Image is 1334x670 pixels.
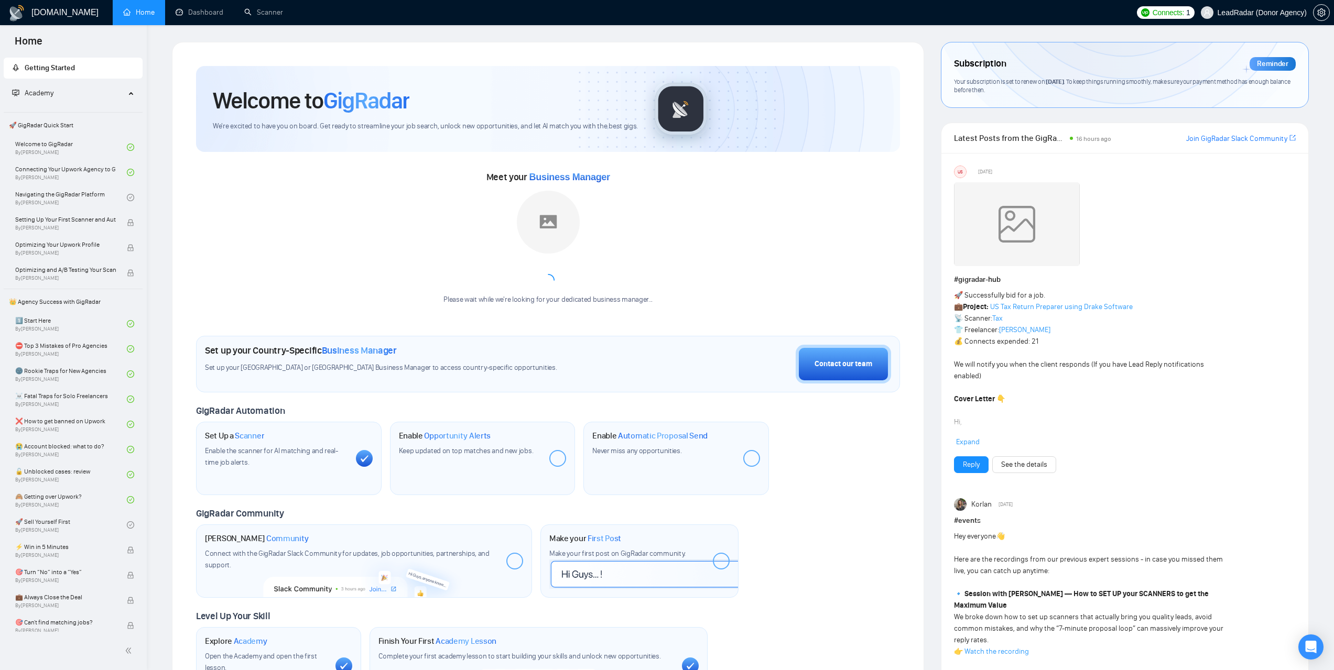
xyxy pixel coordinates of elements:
a: See the details [1001,459,1047,470]
span: Enable the scanner for AI matching and real-time job alerts. [205,446,338,467]
span: Academy [25,89,53,97]
img: slackcommunity-bg.png [264,550,464,598]
h1: Set up your Country-Specific [205,345,397,356]
span: GigRadar [323,86,409,115]
span: Connect with the GigRadar Slack Community for updates, job opportunities, partnerships, and support. [205,549,490,569]
a: export [1289,133,1296,143]
img: logo [8,5,25,21]
span: By [PERSON_NAME] [15,250,116,256]
span: lock [127,597,134,604]
h1: Enable [592,431,708,441]
h1: # events [954,515,1296,526]
span: check-circle [127,144,134,151]
a: 😭 Account blocked: what to do?By[PERSON_NAME] [15,438,127,461]
button: setting [1313,4,1330,21]
a: setting [1313,8,1330,17]
h1: Enable [399,431,491,441]
span: GigRadar Automation [196,405,285,416]
span: double-left [125,645,135,656]
span: check-circle [127,421,134,428]
span: By [PERSON_NAME] [15,552,116,558]
span: 1 [1186,7,1190,18]
span: Scanner [235,431,264,441]
span: lock [127,219,134,226]
img: gigradar-logo.png [655,83,707,135]
span: lock [127,572,134,579]
span: Academy Lesson [436,636,496,646]
button: Reply [954,456,989,473]
span: By [PERSON_NAME] [15,628,116,634]
span: Automatic Proposal Send [618,431,708,441]
span: By [PERSON_NAME] [15,275,116,281]
span: Level Up Your Skill [196,610,270,622]
h1: Make your [549,533,621,544]
strong: Session with [PERSON_NAME] — How to SET UP your SCANNERS to get the Maximum Value [954,589,1209,610]
h1: Finish Your First [378,636,496,646]
span: setting [1314,8,1329,17]
span: Complete your first academy lesson to start building your skills and unlock new opportunities. [378,652,661,661]
img: placeholder.png [517,191,580,254]
a: 1️⃣ Start HereBy[PERSON_NAME] [15,312,127,335]
img: Korlan [954,498,967,511]
span: ⚡ Win in 5 Minutes [15,542,116,552]
span: loading [540,272,555,287]
span: check-circle [127,396,134,403]
span: Setting Up Your First Scanner and Auto-Bidder [15,214,116,225]
span: check-circle [127,471,134,478]
div: Please wait while we're looking for your dedicated business manager... [437,295,659,305]
span: 🚀 GigRadar Quick Start [5,115,142,136]
li: Getting Started [4,58,143,79]
span: check-circle [127,194,134,201]
span: Business Manager [529,172,610,182]
span: rocket [12,64,19,71]
span: Meet your [486,171,610,183]
a: 🙈 Getting over Upwork?By[PERSON_NAME] [15,488,127,511]
span: Subscription [954,55,1006,73]
button: See the details [992,456,1056,473]
span: lock [127,622,134,629]
span: By [PERSON_NAME] [15,602,116,609]
button: Contact our team [796,345,891,383]
strong: Cover Letter 👇 [954,394,1005,403]
span: Home [6,34,51,56]
span: Getting Started [25,63,75,72]
span: Optimizing Your Upwork Profile [15,239,116,250]
span: We're excited to have you on board. Get ready to streamline your job search, unlock new opportuni... [213,122,638,131]
span: check-circle [127,345,134,353]
a: 🌚 Rookie Traps for New AgenciesBy[PERSON_NAME] [15,363,127,386]
span: 🎯 Can't find matching jobs? [15,617,116,628]
a: [PERSON_NAME] [999,325,1050,334]
span: 🎯 Turn “No” into a “Yes” [15,567,116,577]
span: Opportunity Alerts [424,431,491,441]
span: user [1203,9,1211,16]
span: fund-projection-screen [12,89,19,96]
span: Connects: [1153,7,1184,18]
a: Watch the recording [964,647,1029,656]
span: GigRadar Community [196,508,284,519]
span: export [1289,134,1296,142]
div: Contact our team [815,358,872,370]
span: Optimizing and A/B Testing Your Scanner for Better Results [15,265,116,275]
span: 👋 [996,532,1005,541]
span: Community [266,533,309,544]
div: US [955,166,966,178]
span: lock [127,244,134,251]
h1: # gigradar-hub [954,274,1296,285]
h1: Explore [205,636,267,646]
img: upwork-logo.png [1141,8,1149,17]
div: Open Intercom Messenger [1298,634,1324,660]
a: ☠️ Fatal Traps for Solo FreelancersBy[PERSON_NAME] [15,388,127,411]
span: check-circle [127,521,134,529]
span: Never miss any opportunities. [592,446,681,455]
span: [DATE] [978,167,992,177]
span: 💼 Always Close the Deal [15,592,116,602]
span: Make your first post on GigRadar community. [549,549,686,558]
span: Set up your [GEOGRAPHIC_DATA] or [GEOGRAPHIC_DATA] Business Manager to access country-specific op... [205,363,617,373]
a: Welcome to GigRadarBy[PERSON_NAME] [15,136,127,159]
span: check-circle [127,446,134,453]
span: lock [127,546,134,554]
span: 👉 [954,647,963,656]
span: Your subscription is set to renew on . To keep things running smoothly, make sure your payment me... [954,78,1290,94]
a: 🔓 Unblocked cases: reviewBy[PERSON_NAME] [15,463,127,486]
div: Reminder [1250,57,1296,71]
